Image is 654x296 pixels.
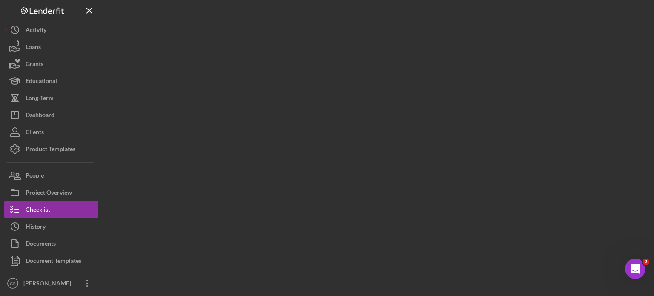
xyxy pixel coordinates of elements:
[26,252,81,271] div: Document Templates
[4,72,98,89] button: Educational
[26,235,56,254] div: Documents
[4,89,98,106] button: Long-Term
[26,89,54,109] div: Long-Term
[26,141,75,160] div: Product Templates
[21,275,77,294] div: [PERSON_NAME]
[26,124,44,143] div: Clients
[4,106,98,124] button: Dashboard
[26,38,41,57] div: Loans
[4,55,98,72] button: Grants
[4,235,98,252] button: Documents
[4,252,98,269] button: Document Templates
[4,21,98,38] button: Activity
[26,184,72,203] div: Project Overview
[643,259,649,265] span: 2
[26,167,44,186] div: People
[4,124,98,141] button: Clients
[26,55,43,75] div: Grants
[4,218,98,235] button: History
[4,184,98,201] button: Project Overview
[10,281,15,286] text: CS
[4,141,98,158] button: Product Templates
[4,38,98,55] button: Loans
[4,275,98,292] button: CS[PERSON_NAME]
[26,72,57,92] div: Educational
[26,106,54,126] div: Dashboard
[4,167,98,184] button: People
[26,201,50,220] div: Checklist
[4,201,98,218] button: Checklist
[26,21,46,40] div: Activity
[625,259,645,279] iframe: Intercom live chat
[26,218,46,237] div: History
